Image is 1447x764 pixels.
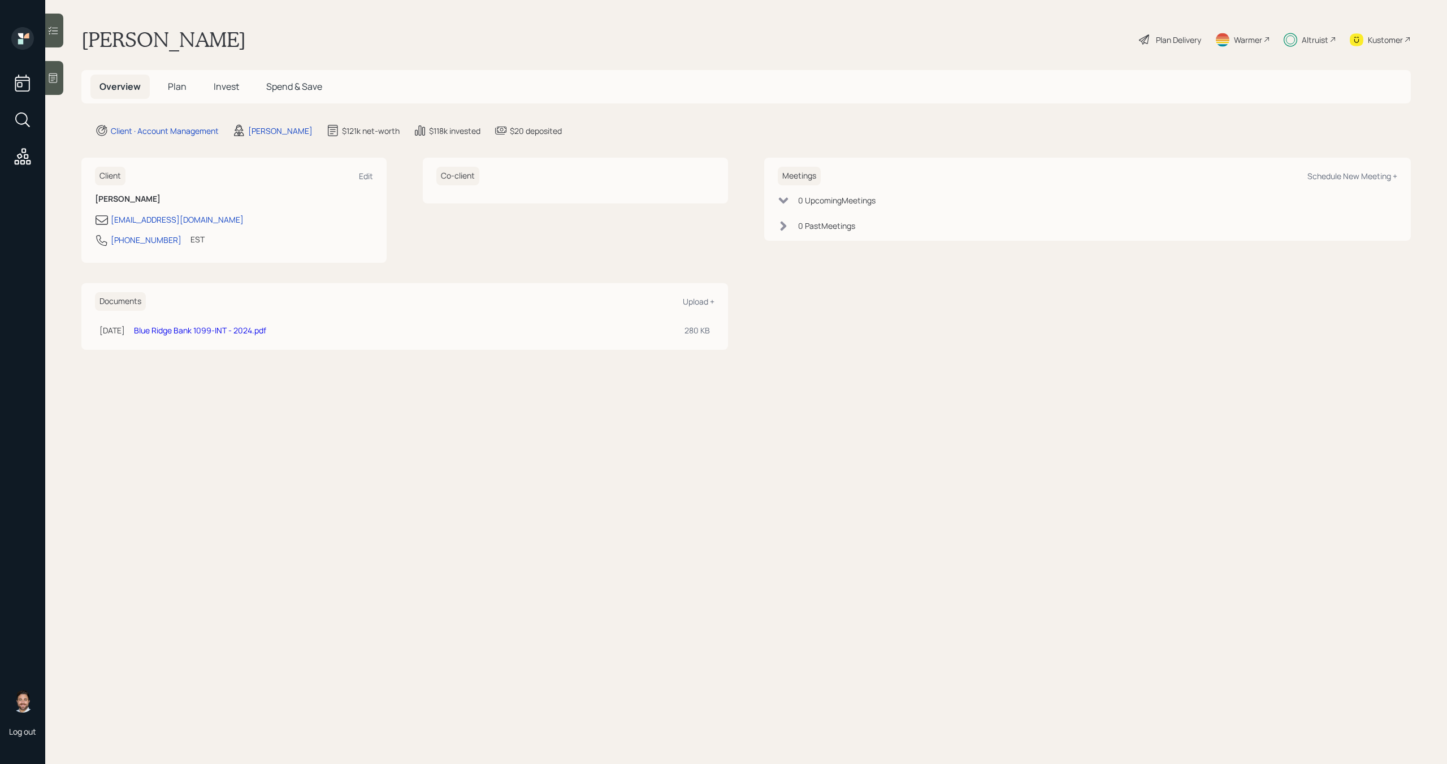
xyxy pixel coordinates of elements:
div: Schedule New Meeting + [1307,171,1397,181]
div: Warmer [1234,34,1262,46]
div: Edit [359,171,373,181]
h6: Meetings [778,167,821,185]
div: 0 Past Meeting s [798,220,855,232]
span: Invest [214,80,239,93]
div: Upload + [683,296,714,307]
img: michael-russo-headshot.png [11,690,34,713]
div: Kustomer [1368,34,1403,46]
div: $118k invested [429,125,480,137]
span: Overview [99,80,141,93]
span: Plan [168,80,187,93]
h6: Co-client [436,167,479,185]
div: [PERSON_NAME] [248,125,313,137]
div: Altruist [1302,34,1328,46]
h6: Documents [95,292,146,311]
a: Blue Ridge Bank 1099-INT - 2024.pdf [134,325,266,336]
h6: [PERSON_NAME] [95,194,373,204]
div: 280 KB [684,324,710,336]
div: Client · Account Management [111,125,219,137]
div: [PHONE_NUMBER] [111,234,181,246]
div: 0 Upcoming Meeting s [798,194,876,206]
h1: [PERSON_NAME] [81,27,246,52]
div: [DATE] [99,324,125,336]
span: Spend & Save [266,80,322,93]
div: EST [190,233,205,245]
h6: Client [95,167,125,185]
div: $20 deposited [510,125,562,137]
div: Plan Delivery [1156,34,1201,46]
div: $121k net-worth [342,125,400,137]
div: Log out [9,726,36,737]
div: [EMAIL_ADDRESS][DOMAIN_NAME] [111,214,244,225]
